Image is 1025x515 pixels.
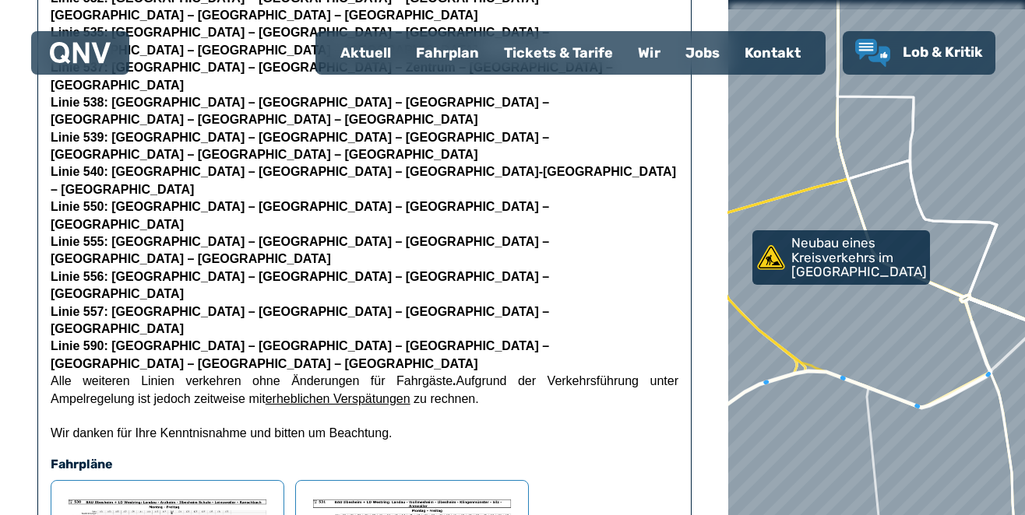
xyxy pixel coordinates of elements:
span: Linie 535: [GEOGRAPHIC_DATA] – [GEOGRAPHIC_DATA] – [GEOGRAPHIC_DATA] – [GEOGRAPHIC_DATA] – [GEOGR... [51,26,549,56]
span: Verkehrsführung unter Ampelregelung ist [51,374,678,405]
a: Neubau eines Kreisverkehrs im [GEOGRAPHIC_DATA] [752,230,930,285]
img: QNV Logo [50,42,111,64]
span: Linie 555: [GEOGRAPHIC_DATA] – [GEOGRAPHIC_DATA] – [GEOGRAPHIC_DATA] – [GEOGRAPHIC_DATA] – [GEOGR... [51,235,549,265]
p: Neubau eines Kreisverkehrs im [GEOGRAPHIC_DATA] [791,236,927,279]
u: erheblichen Verspätungen [266,392,410,405]
span: Linie 557: [GEOGRAPHIC_DATA] – [GEOGRAPHIC_DATA] – [GEOGRAPHIC_DATA] – [GEOGRAPHIC_DATA] [51,305,549,335]
a: Wir [625,33,673,73]
a: Jobs [673,33,732,73]
span: Linie 556: [GEOGRAPHIC_DATA] – [GEOGRAPHIC_DATA] – [GEOGRAPHIC_DATA] – [GEOGRAPHIC_DATA] [51,270,549,300]
span: Linie 550: [GEOGRAPHIC_DATA] – [GEOGRAPHIC_DATA] – [GEOGRAPHIC_DATA] – [GEOGRAPHIC_DATA] [51,200,549,230]
span: Wir danken für Ihre Kenntnisnahme und bitten um Beachtung. [51,426,392,440]
span: Linie 590: [GEOGRAPHIC_DATA] – [GEOGRAPHIC_DATA] – [GEOGRAPHIC_DATA] – [GEOGRAPHIC_DATA] – [GEOGR... [51,339,549,370]
a: QNV Logo [50,37,111,68]
a: Fahrplan [403,33,491,73]
span: zeitweise mit [194,392,410,405]
h4: Fahrpläne [51,455,678,474]
a: Kontakt [732,33,813,73]
span: Linie 540: [GEOGRAPHIC_DATA] – [GEOGRAPHIC_DATA] – [GEOGRAPHIC_DATA]-[GEOGRAPHIC_DATA] – [GEOGRAP... [51,165,676,195]
span: Linie 537: [GEOGRAPHIC_DATA] – [GEOGRAPHIC_DATA] – Zentrum – [GEOGRAPHIC_DATA] – [GEOGRAPHIC_DATA] [51,61,613,91]
strong: . [453,374,456,387]
span: Lob & Kritik [903,44,983,61]
span: Linie 538: [GEOGRAPHIC_DATA] – [GEOGRAPHIC_DATA] – [GEOGRAPHIC_DATA] – [GEOGRAPHIC_DATA] – [GEOGR... [51,96,549,161]
div: Neubau eines Kreisverkehrs im [GEOGRAPHIC_DATA] [752,230,924,285]
a: Lob & Kritik [855,39,983,67]
span: Alle weiteren Linien verkehren Aufgrund der jedoch zu rechnen. [51,374,678,405]
a: Tickets & Tarife [491,33,625,73]
span: ohne Änderungen für Fahrgäste [252,374,453,387]
a: Aktuell [328,33,403,73]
